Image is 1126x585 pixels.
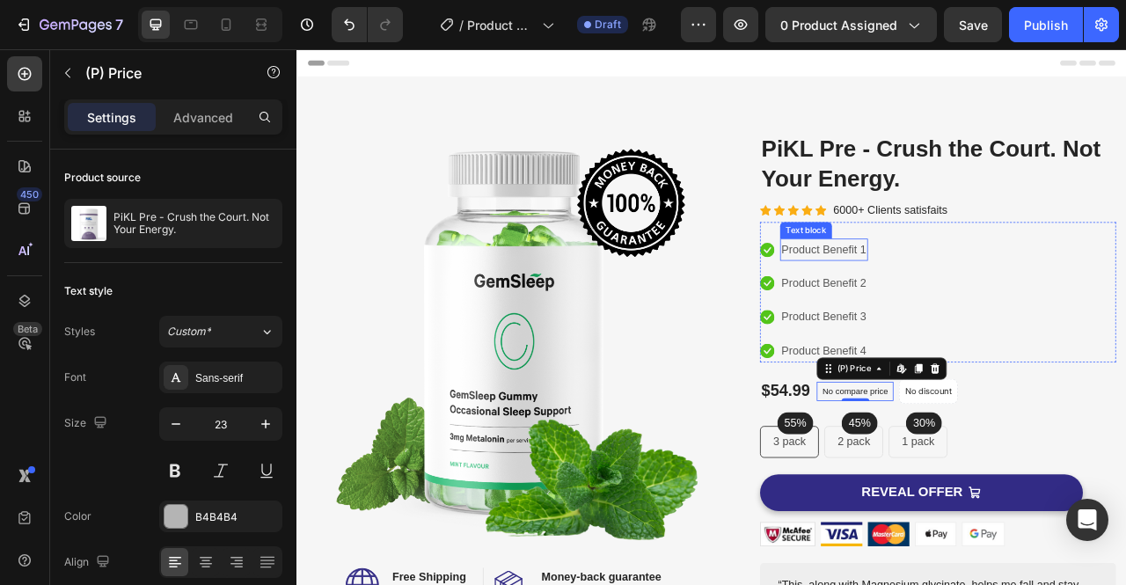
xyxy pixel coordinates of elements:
[1024,16,1068,34] div: Publish
[617,328,725,354] p: Product Benefit 3
[595,17,621,33] span: Draft
[71,206,106,241] img: product feature img
[64,412,111,435] div: Size
[669,430,752,441] p: No compare price
[64,508,91,524] div: Color
[618,223,677,238] div: Text block
[784,465,812,486] p: 30%
[617,243,725,268] p: Product Benefit 1
[459,16,464,34] span: /
[617,285,725,311] p: Product Benefit 2
[684,399,734,414] div: (P) Price
[620,465,648,486] p: 55%
[688,489,729,510] p: 2 pack
[774,428,833,443] p: No discount
[944,7,1002,42] button: Save
[1009,7,1083,42] button: Publish
[7,7,131,42] button: 7
[959,18,988,33] span: Save
[770,489,811,510] p: 1 pack
[64,283,113,299] div: Text style
[780,16,897,34] span: 0 product assigned
[115,14,123,35] p: 7
[589,420,654,450] div: $54.99
[195,509,278,525] div: B4B4B4
[702,465,730,486] p: 45%
[683,193,828,218] p: 6000+ Clients satisfaits
[617,371,725,397] p: Product Benefit 4
[167,324,211,340] span: Custom*
[765,7,937,42] button: 0 product assigned
[64,551,113,574] div: Align
[1066,499,1108,541] div: Open Intercom Messenger
[17,187,42,201] div: 450
[296,49,1126,585] iframe: Design area
[467,16,535,34] span: Product Page - [DATE] 22:44:58
[113,211,275,236] p: PiKL Pre - Crush the Court. Not Your Energy.
[173,108,233,127] p: Advanced
[85,62,235,84] p: (P) Price
[64,369,86,385] div: Font
[332,7,403,42] div: Undo/Redo
[606,489,647,510] p: 3 pack
[719,553,847,575] div: REVEAL OFFER
[195,370,278,386] div: Sans-serif
[13,322,42,336] div: Beta
[589,106,1042,186] h2: PiKL Pre - Crush the Court. Not Your Energy.
[159,316,282,347] button: Custom*
[64,170,141,186] div: Product source
[64,324,95,340] div: Styles
[87,108,136,127] p: Settings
